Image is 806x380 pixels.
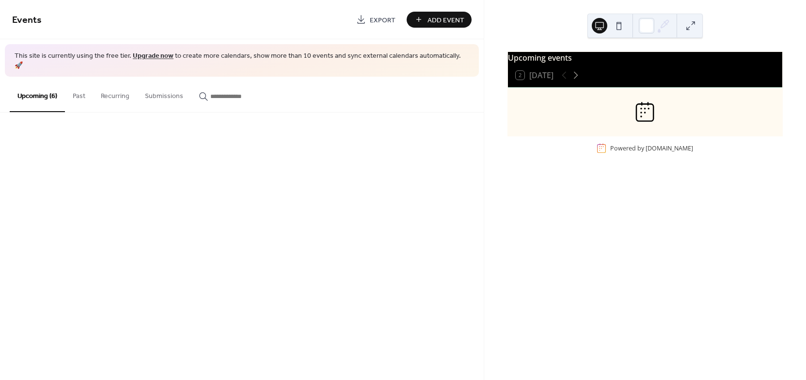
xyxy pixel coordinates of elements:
div: Powered by [610,144,693,152]
button: Upcoming (6) [10,77,65,112]
button: Recurring [93,77,137,111]
span: Add Event [427,15,464,25]
button: Past [65,77,93,111]
a: Upgrade now [133,50,174,63]
span: Export [370,15,395,25]
a: Export [349,12,403,28]
span: Events [12,11,42,30]
button: Add Event [407,12,472,28]
a: [DOMAIN_NAME] [646,144,693,152]
button: Submissions [137,77,191,111]
span: This site is currently using the free tier. to create more calendars, show more than 10 events an... [15,51,469,70]
div: Upcoming events [508,52,782,64]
